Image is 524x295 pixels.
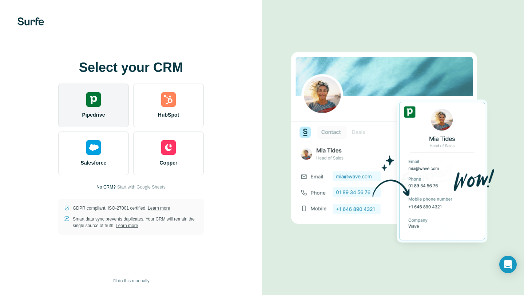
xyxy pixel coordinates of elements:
p: Smart data sync prevents duplicates. Your CRM will remain the single source of truth. [73,216,198,229]
h1: Select your CRM [58,60,204,75]
img: Surfe's logo [17,17,44,25]
span: I’ll do this manually [112,278,149,284]
span: Copper [160,159,178,166]
a: Learn more [116,223,138,228]
p: GDPR compliant. ISO-27001 certified. [73,205,170,211]
img: pipedrive's logo [86,92,101,107]
p: No CRM? [96,184,116,190]
span: Salesforce [81,159,107,166]
span: HubSpot [158,111,179,118]
img: copper's logo [161,140,176,155]
span: Pipedrive [82,111,105,118]
button: Start with Google Sheets [117,184,166,190]
img: hubspot's logo [161,92,176,107]
div: Open Intercom Messenger [499,256,517,273]
img: PIPEDRIVE image [291,40,495,255]
a: Learn more [148,206,170,211]
button: I’ll do this manually [107,275,154,286]
img: salesforce's logo [86,140,101,155]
